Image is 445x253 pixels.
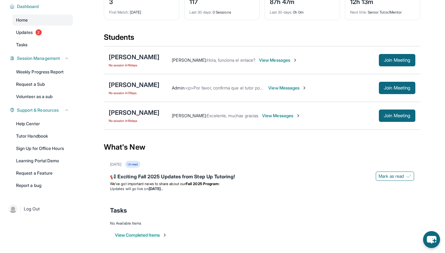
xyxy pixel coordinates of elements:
div: What's New [104,134,420,161]
span: Next title : [350,10,367,15]
a: Request a Feature [12,168,73,179]
span: Log Out [24,206,40,212]
button: Mark as read [376,172,414,181]
span: Dashboard [17,3,39,10]
a: Tutor Handbook [12,131,73,142]
button: Join Meeting [379,54,415,66]
a: Learning Portal Demo [12,155,73,166]
span: Join Meeting [384,58,410,62]
img: Chevron-Right [302,85,307,90]
a: Home [12,15,73,26]
span: Home [16,17,28,23]
span: Last 30 days : [270,10,292,15]
div: Senior Tutor/Mentor [350,6,415,15]
span: View Messages [268,85,307,91]
span: No session in 16 days [109,63,159,68]
span: Session Management [17,55,60,61]
span: Admin : [172,85,185,90]
span: Excelente, muchas gracias [207,113,258,118]
img: user-img [9,205,17,213]
strong: Fall 2025 Program: [186,181,219,186]
span: No session in 16 days [109,118,159,123]
span: Support & Resources [17,107,59,113]
span: Updates [16,29,33,35]
div: [PERSON_NAME] [109,81,159,89]
span: Hola, funciona el enlace? [207,57,255,63]
div: Unread [125,161,140,168]
a: Tasks [12,39,73,50]
button: chat-button [423,231,440,248]
div: Students [104,32,420,46]
button: Join Meeting [379,110,415,122]
span: [PERSON_NAME] : [172,57,207,63]
a: Request a Sub [12,79,73,90]
a: Help Center [12,118,73,129]
div: 📢 Exciting Fall 2025 Updates from Step Up Tutoring! [110,173,414,181]
span: First Match : [109,10,129,15]
span: [PERSON_NAME] : [172,113,207,118]
span: | [20,205,21,213]
span: Join Meeting [384,114,410,118]
img: Chevron-Right [296,113,301,118]
a: Weekly Progress Report [12,66,73,77]
button: View Completed Items [115,232,167,238]
span: We’ve got important news to share about our [110,181,186,186]
li: Updates will go live on [110,186,414,191]
a: |Log Out [6,202,73,216]
div: [PERSON_NAME] [109,53,159,61]
div: No Available Items [110,221,414,226]
span: Mark as read [379,173,404,179]
span: Tasks [110,206,127,215]
strong: [DATE] [149,186,163,191]
div: 0 Sessions [189,6,254,15]
a: Report a bug [12,180,73,191]
span: View Messages [262,113,301,119]
button: Join Meeting [379,82,415,94]
button: Session Management [15,55,69,61]
span: No session in 17 days [109,90,159,95]
div: [DATE] [110,162,121,167]
a: Updates2 [12,27,73,38]
img: Mark as read [406,174,411,179]
span: Tasks [16,42,28,48]
div: 0h 0m [270,6,335,15]
a: Volunteer as a sub [12,91,73,102]
span: View Messages [259,57,298,63]
button: Support & Resources [15,107,69,113]
span: Join Meeting [384,86,410,90]
a: Sign Up for Office Hours [12,143,73,154]
span: Last 30 days : [189,10,212,15]
div: [DATE] [109,6,174,15]
img: Chevron-Right [293,58,298,63]
span: 2 [36,29,42,35]
div: [PERSON_NAME] [109,108,159,117]
span: <p>Por favor, confirma que el tutor podrá asistir a tu primera hora de reunión asignada antes de ... [185,85,414,90]
button: Dashboard [15,3,69,10]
